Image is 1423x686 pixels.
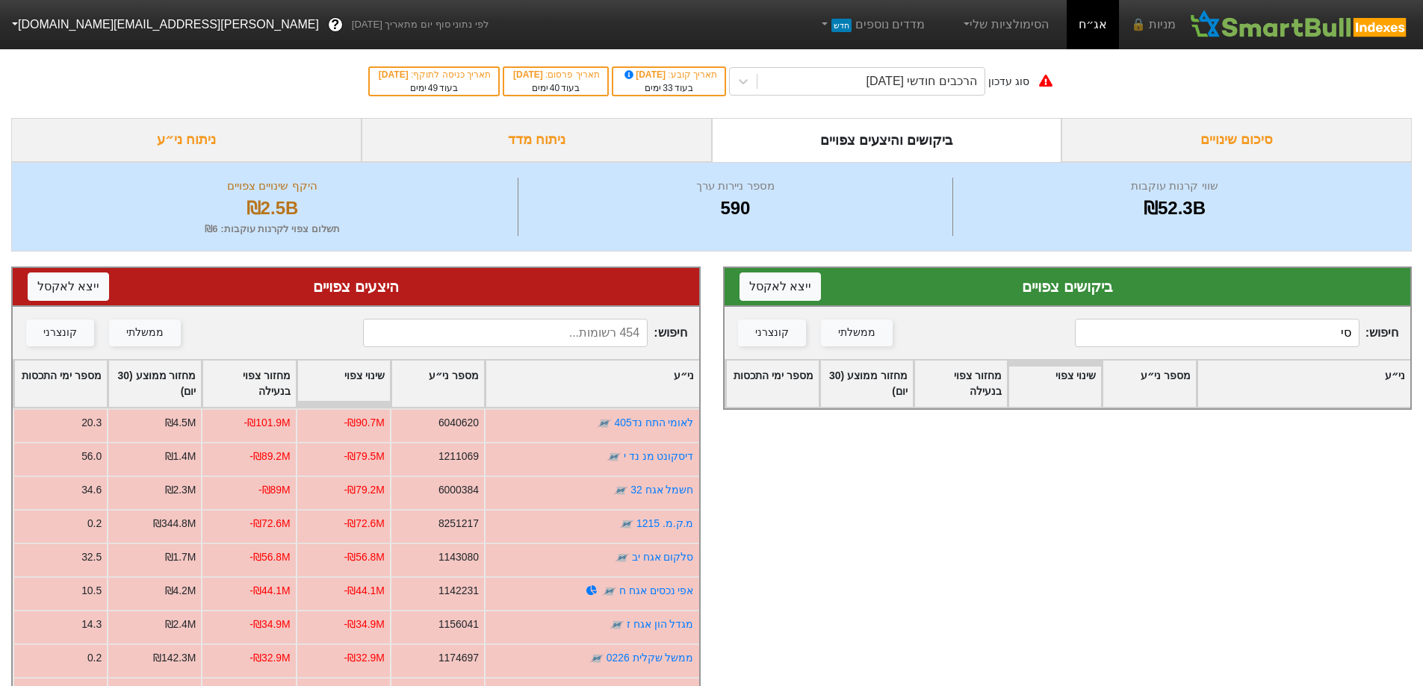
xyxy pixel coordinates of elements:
[81,415,102,431] div: 20.3
[344,583,385,599] div: -₪44.1M
[165,449,196,464] div: ₪1.4M
[331,15,339,35] span: ?
[14,361,107,407] div: Toggle SortBy
[955,10,1055,40] a: הסימולציות שלי
[1188,10,1411,40] img: SmartBull
[344,516,385,531] div: -₪72.6M
[740,275,1396,298] div: ביקושים צפויים
[610,617,624,632] img: tase link
[165,583,196,599] div: ₪4.2M
[344,415,385,431] div: -₪90.7M
[87,516,102,531] div: 0.2
[87,650,102,666] div: 0.2
[632,551,694,563] a: סלקום אגח יב
[486,361,698,407] div: Toggle SortBy
[31,222,514,237] div: תשלום צפוי לקרנות עוקבות : ₪6
[812,10,931,40] a: מדדים נוספיםחדש
[108,361,201,407] div: Toggle SortBy
[344,482,385,498] div: -₪79.2M
[624,450,694,462] a: דיסקונט מנ נד י
[663,83,672,93] span: 33
[627,618,694,630] a: מגדל הון אגח ז
[607,652,694,664] a: ממשל שקלית 0226
[165,415,196,431] div: ₪4.5M
[165,482,196,498] div: ₪2.3M
[615,417,694,428] a: לאומי התח נד405
[81,549,102,565] div: 32.5
[512,68,600,81] div: תאריך פרסום :
[957,178,1392,195] div: שווי קרנות עוקבות
[550,83,559,93] span: 40
[438,650,479,666] div: 1174697
[391,361,484,407] div: Toggle SortBy
[866,72,977,90] div: הרכבים חודשי [DATE]
[244,415,291,431] div: -₪101.9M
[81,482,102,498] div: 34.6
[428,83,438,93] span: 49
[615,550,630,565] img: tase link
[249,617,290,632] div: -₪34.9M
[81,583,102,599] div: 10.5
[589,651,604,666] img: tase link
[28,275,684,298] div: היצעים צפויים
[377,81,491,95] div: בעוד ימים
[81,617,102,632] div: 14.3
[249,583,290,599] div: -₪44.1M
[619,517,634,531] img: tase link
[438,583,479,599] div: 1142231
[126,325,164,341] div: ממשלתי
[377,68,491,81] div: תאריך כניסה לתוקף :
[636,517,693,529] a: מ.ק.מ. 1215
[31,178,514,195] div: היקף שינויים צפויים
[513,69,545,80] span: [DATE]
[755,325,789,341] div: קונצרני
[522,178,949,195] div: מספר ניירות ערך
[344,549,385,565] div: -₪56.8M
[344,650,385,666] div: -₪32.9M
[821,319,893,346] button: ממשלתי
[11,118,362,162] div: ניתוח ני״ע
[621,81,717,95] div: בעוד ימים
[344,449,385,464] div: -₪79.5M
[31,195,514,222] div: ₪2.5B
[249,449,290,464] div: -₪89.2M
[109,319,181,346] button: ממשלתי
[1075,319,1360,347] input: 136 רשומות...
[153,650,196,666] div: ₪142.3M
[619,584,694,596] a: אפי נכסים אגח ח
[820,361,913,407] div: Toggle SortBy
[613,483,628,498] img: tase link
[165,549,196,565] div: ₪1.7M
[438,549,479,565] div: 1143080
[621,68,717,81] div: תאריך קובע :
[512,81,600,95] div: בעוד ימים
[258,482,291,498] div: -₪89M
[438,516,479,531] div: 8251217
[838,325,875,341] div: ממשלתי
[26,319,94,346] button: קונצרני
[712,118,1062,162] div: ביקושים והיצעים צפויים
[438,482,479,498] div: 6000384
[438,415,479,431] div: 6040620
[740,272,821,301] button: ייצא לאקסל
[202,361,295,407] div: Toggle SortBy
[522,195,949,222] div: 590
[153,516,196,531] div: ₪344.8M
[352,17,489,32] span: לפי נתוני סוף יום מתאריך [DATE]
[363,319,686,347] span: חיפוש :
[738,319,806,346] button: קונצרני
[1061,118,1412,162] div: סיכום שינויים
[988,74,1029,90] div: סוג עדכון
[1075,319,1398,347] span: חיפוש :
[165,617,196,632] div: ₪2.4M
[1103,361,1195,407] div: Toggle SortBy
[726,361,819,407] div: Toggle SortBy
[1197,361,1410,407] div: Toggle SortBy
[438,617,479,632] div: 1156041
[249,650,290,666] div: -₪32.9M
[630,484,693,496] a: חשמל אגח 32
[81,449,102,464] div: 56.0
[957,195,1392,222] div: ₪52.3B
[597,416,612,431] img: tase link
[602,584,617,599] img: tase link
